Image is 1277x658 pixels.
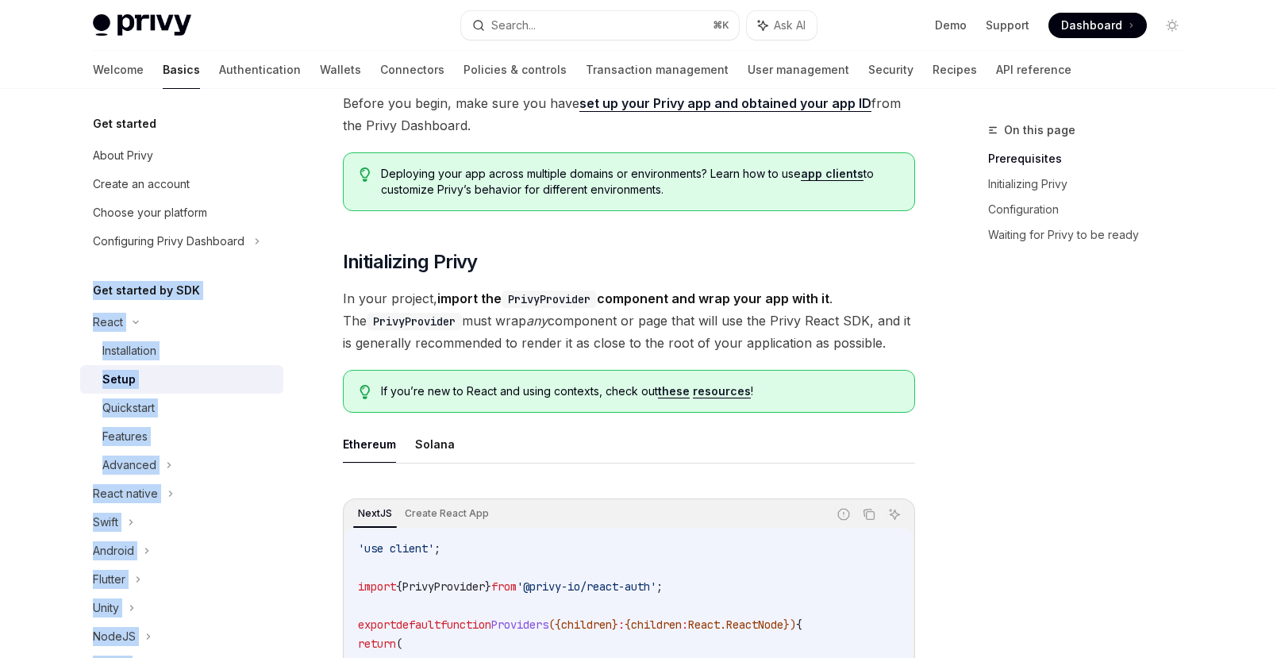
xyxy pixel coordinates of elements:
em: any [526,313,548,329]
span: Before you begin, make sure you have from the Privy Dashboard. [343,92,915,137]
span: Providers [491,618,548,632]
span: Deploying your app across multiple domains or environments? Learn how to use to customize Privy’s... [381,166,898,198]
code: PrivyProvider [502,291,597,308]
span: Ask AI [774,17,806,33]
span: } [612,618,618,632]
a: User management [748,51,849,89]
div: Flutter [93,570,125,589]
code: PrivyProvider [367,313,462,330]
span: ReactNode [726,618,783,632]
a: Waiting for Privy to be ready [988,222,1198,248]
span: ; [656,579,663,594]
div: Swift [93,513,118,532]
a: Authentication [219,51,301,89]
div: Setup [102,370,136,389]
button: Solana [415,425,455,463]
div: Unity [93,598,119,618]
span: React [688,618,720,632]
div: Configuring Privy Dashboard [93,232,244,251]
button: Ethereum [343,425,396,463]
a: Basics [163,51,200,89]
span: : [682,618,688,632]
a: set up your Privy app and obtained your app ID [579,95,871,112]
span: } [485,579,491,594]
a: Choose your platform [80,198,283,227]
a: resources [693,384,751,398]
div: Create React App [400,504,494,523]
a: app clients [801,167,864,181]
span: On this page [1004,121,1075,140]
span: function [440,618,491,632]
a: Initializing Privy [988,171,1198,197]
span: Dashboard [1061,17,1122,33]
a: Transaction management [586,51,729,89]
a: Recipes [933,51,977,89]
span: export [358,618,396,632]
span: import [358,579,396,594]
img: light logo [93,14,191,37]
div: React [93,313,123,332]
div: Choose your platform [93,203,207,222]
a: Prerequisites [988,146,1198,171]
div: Android [93,541,134,560]
h5: Get started by SDK [93,281,200,300]
button: Toggle dark mode [1160,13,1185,38]
span: PrivyProvider [402,579,485,594]
span: In your project, . The must wrap component or page that will use the Privy React SDK, and it is g... [343,287,915,354]
a: About Privy [80,141,283,170]
a: Installation [80,337,283,365]
div: React native [93,484,158,503]
div: Installation [102,341,156,360]
a: Create an account [80,170,283,198]
a: Quickstart [80,394,283,422]
h5: Get started [93,114,156,133]
span: ({ [548,618,561,632]
span: Initializing Privy [343,249,478,275]
a: Setup [80,365,283,394]
div: Create an account [93,175,190,194]
span: { [625,618,631,632]
div: NextJS [353,504,397,523]
a: Security [868,51,914,89]
button: Report incorrect code [833,504,854,525]
a: API reference [996,51,1071,89]
a: these [658,384,690,398]
span: from [491,579,517,594]
strong: import the component and wrap your app with it [437,291,829,306]
span: ⌘ K [713,19,729,32]
span: { [396,579,402,594]
a: Demo [935,17,967,33]
span: children [561,618,612,632]
button: Ask AI [884,504,905,525]
a: Configuration [988,197,1198,222]
button: Search...⌘K [461,11,739,40]
a: Policies & controls [463,51,567,89]
span: '@privy-io/react-auth' [517,579,656,594]
div: Quickstart [102,398,155,418]
a: Features [80,422,283,451]
button: Copy the contents from the code block [859,504,879,525]
span: }) [783,618,796,632]
div: Search... [491,16,536,35]
div: Advanced [102,456,156,475]
div: About Privy [93,146,153,165]
span: default [396,618,440,632]
div: Features [102,427,148,446]
svg: Tip [360,385,371,399]
a: Support [986,17,1029,33]
span: : [618,618,625,632]
svg: Tip [360,167,371,182]
span: ( [396,637,402,651]
span: 'use client' [358,541,434,556]
span: If you’re new to React and using contexts, check out ! [381,383,898,399]
a: Wallets [320,51,361,89]
span: { [796,618,802,632]
button: Ask AI [747,11,817,40]
span: return [358,637,396,651]
span: . [720,618,726,632]
span: children [631,618,682,632]
a: Welcome [93,51,144,89]
span: ; [434,541,440,556]
a: Connectors [380,51,444,89]
a: Dashboard [1048,13,1147,38]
